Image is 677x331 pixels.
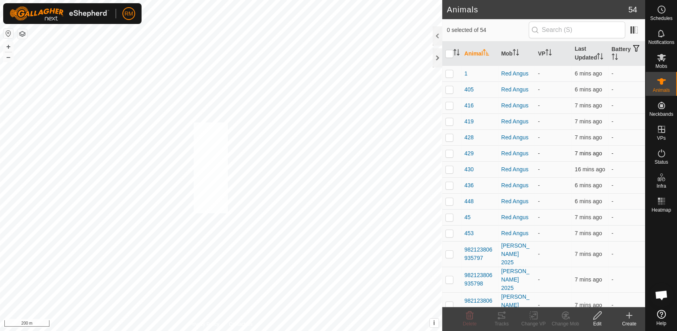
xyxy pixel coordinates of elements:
app-display-virtual-paddock-transition: - [538,182,540,188]
span: Heatmap [651,208,671,212]
p-sorticon: Activate to sort [545,50,552,57]
span: 7 Sept 2025, 6:46 am [575,102,602,109]
span: 0 selected of 54 [447,26,529,34]
th: Mob [498,42,535,66]
span: 7 Sept 2025, 6:45 am [575,302,602,308]
td: - [608,129,645,145]
p-sorticon: Activate to sort [453,50,460,57]
span: Notifications [648,40,674,45]
span: Schedules [650,16,672,21]
button: i [430,319,439,327]
input: Search (S) [529,22,625,38]
app-display-virtual-paddock-transition: - [538,118,540,125]
app-display-virtual-paddock-transition: - [538,251,540,257]
span: 419 [464,117,474,126]
div: Edit [581,320,613,327]
span: Infra [656,184,666,188]
span: 7 Sept 2025, 6:45 am [575,251,602,257]
span: Help [656,321,666,326]
th: Battery [608,42,645,66]
div: Change VP [518,320,549,327]
div: Red Angus [501,117,531,126]
span: 448 [464,197,474,206]
span: 428 [464,133,474,142]
a: Privacy Policy [189,321,219,328]
td: - [608,161,645,177]
h2: Animals [447,5,628,14]
span: Delete [463,321,477,327]
span: 982123806935802 [464,297,495,313]
th: Last Updated [571,42,608,66]
span: 7 Sept 2025, 6:46 am [575,70,602,77]
app-display-virtual-paddock-transition: - [538,230,540,236]
div: Red Angus [501,69,531,78]
div: Red Angus [501,197,531,206]
th: Animal [461,42,498,66]
span: 416 [464,101,474,110]
span: 7 Sept 2025, 6:46 am [575,182,602,188]
td: - [608,225,645,241]
app-display-virtual-paddock-transition: - [538,150,540,157]
span: 45 [464,213,471,222]
span: Mobs [655,64,667,69]
td: - [608,292,645,318]
div: Change Mob [549,320,581,327]
app-display-virtual-paddock-transition: - [538,302,540,308]
div: Create [613,320,645,327]
div: Red Angus [501,213,531,222]
div: Tracks [486,320,518,327]
app-display-virtual-paddock-transition: - [538,102,540,109]
td: - [608,193,645,209]
p-sorticon: Activate to sort [597,54,603,61]
div: Red Angus [501,149,531,158]
td: - [608,267,645,292]
app-display-virtual-paddock-transition: - [538,276,540,283]
span: 405 [464,85,474,94]
app-display-virtual-paddock-transition: - [538,86,540,93]
th: VP [535,42,571,66]
p-sorticon: Activate to sort [483,50,489,57]
span: 7 Sept 2025, 6:36 am [575,166,605,172]
a: Open chat [649,283,673,307]
span: 7 Sept 2025, 6:45 am [575,134,602,141]
td: - [608,65,645,81]
app-display-virtual-paddock-transition: - [538,70,540,77]
app-display-virtual-paddock-transition: - [538,166,540,172]
td: - [608,241,645,267]
button: + [4,42,13,52]
span: RM [124,10,133,18]
p-sorticon: Activate to sort [612,55,618,61]
span: 1 [464,69,468,78]
span: 7 Sept 2025, 6:46 am [575,86,602,93]
td: - [608,209,645,225]
td: - [608,113,645,129]
div: Red Angus [501,101,531,110]
div: [PERSON_NAME] 2025 [501,267,531,292]
p-sorticon: Activate to sort [513,50,519,57]
img: Gallagher Logo [10,6,109,21]
button: – [4,52,13,62]
div: [PERSON_NAME] 2025 [501,293,531,318]
span: 7 Sept 2025, 6:45 am [575,276,602,283]
span: 436 [464,181,474,190]
a: Help [646,307,677,329]
span: 429 [464,149,474,158]
span: VPs [657,136,665,141]
div: Red Angus [501,85,531,94]
span: i [433,319,435,326]
div: [PERSON_NAME] 2025 [501,242,531,267]
span: 982123806935798 [464,271,495,288]
span: 430 [464,165,474,174]
div: Red Angus [501,165,531,174]
a: Contact Us [229,321,252,328]
span: Status [654,160,668,165]
td: - [608,97,645,113]
div: Red Angus [501,181,531,190]
td: - [608,145,645,161]
button: Reset Map [4,29,13,38]
td: - [608,81,645,97]
span: 453 [464,229,474,238]
span: 7 Sept 2025, 6:46 am [575,214,602,220]
button: Map Layers [18,29,27,39]
span: 7 Sept 2025, 6:46 am [575,230,602,236]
